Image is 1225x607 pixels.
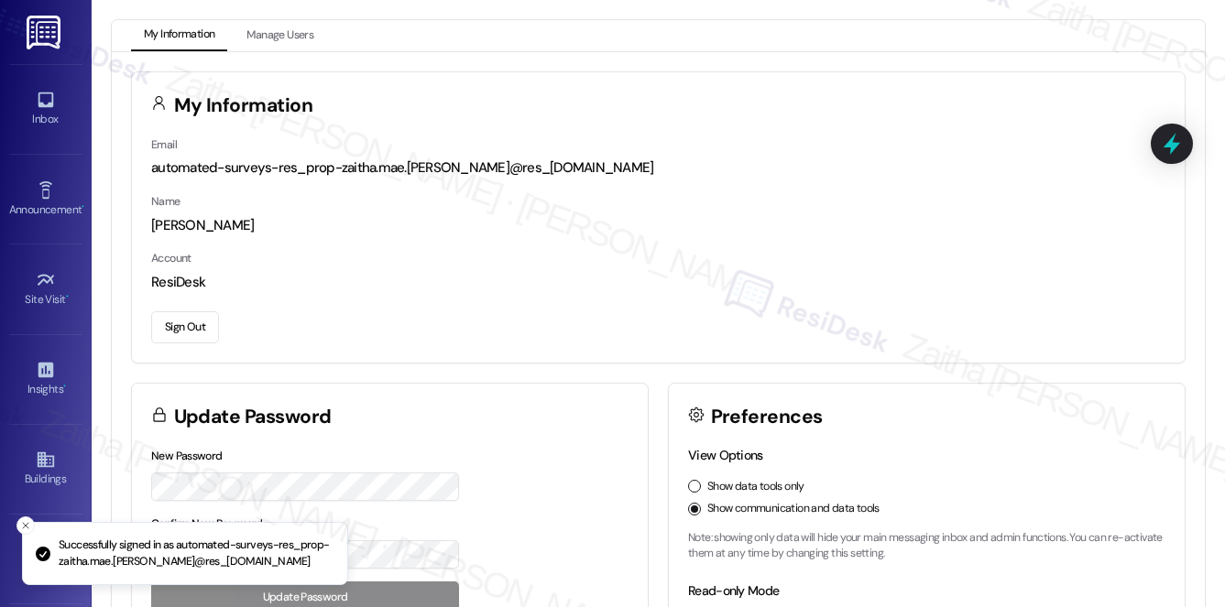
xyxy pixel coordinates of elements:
[688,447,763,463] label: View Options
[9,535,82,584] a: Leads
[174,407,332,427] h3: Update Password
[9,354,82,404] a: Insights •
[151,137,177,152] label: Email
[151,251,191,266] label: Account
[151,216,1165,235] div: [PERSON_NAME]
[27,16,64,49] img: ResiDesk Logo
[82,201,84,213] span: •
[711,407,823,427] h3: Preferences
[151,311,219,343] button: Sign Out
[9,265,82,314] a: Site Visit •
[9,444,82,493] a: Buildings
[151,194,180,209] label: Name
[9,84,82,134] a: Inbox
[707,479,804,495] label: Show data tools only
[707,501,880,517] label: Show communication and data tools
[131,20,227,51] button: My Information
[234,20,326,51] button: Manage Users
[688,582,779,599] label: Read-only Mode
[151,273,1165,292] div: ResiDesk
[688,530,1165,562] p: Note: showing only data will hide your main messaging inbox and admin functions. You can re-activ...
[59,537,333,569] p: Successfully signed in as automated-surveys-res_prop-zaitha.mae.[PERSON_NAME]@res_[DOMAIN_NAME]
[66,290,69,303] span: •
[151,449,223,463] label: New Password
[174,96,313,115] h3: My Information
[16,516,35,535] button: Close toast
[63,380,66,393] span: •
[151,158,1165,178] div: automated-surveys-res_prop-zaitha.mae.[PERSON_NAME]@res_[DOMAIN_NAME]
